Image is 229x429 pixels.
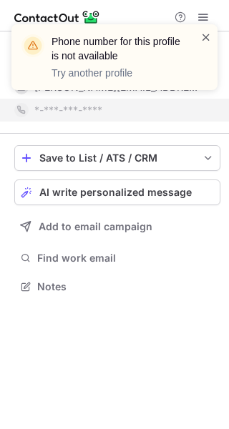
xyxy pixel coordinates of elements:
[21,34,44,57] img: warning
[14,145,220,171] button: save-profile-one-click
[37,280,215,293] span: Notes
[14,248,220,268] button: Find work email
[14,179,220,205] button: AI write personalized message
[52,34,183,63] header: Phone number for this profile is not available
[39,152,195,164] div: Save to List / ATS / CRM
[39,187,192,198] span: AI write personalized message
[14,214,220,240] button: Add to email campaign
[14,9,100,26] img: ContactOut v5.3.10
[14,277,220,297] button: Notes
[39,221,152,232] span: Add to email campaign
[37,252,215,265] span: Find work email
[52,66,183,80] p: Try another profile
